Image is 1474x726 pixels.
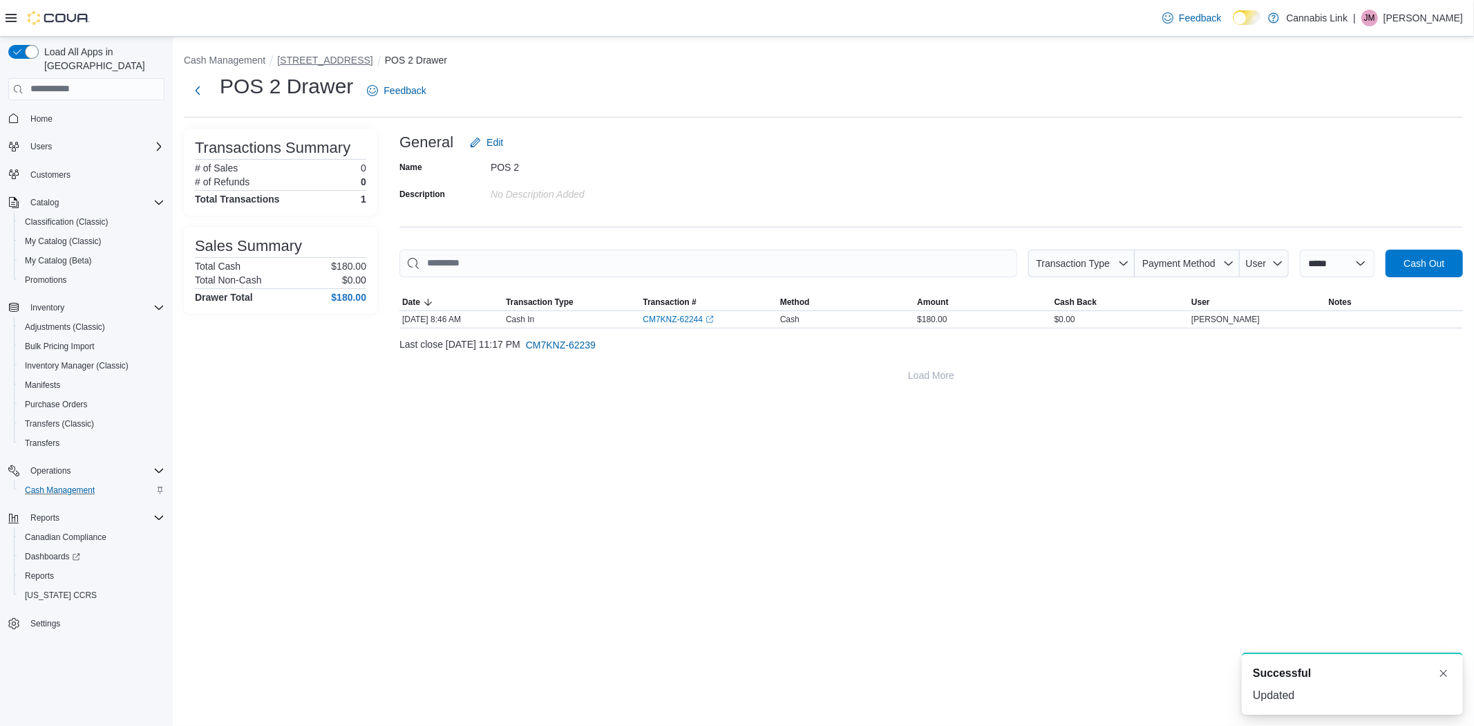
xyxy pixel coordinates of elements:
button: Notes [1326,294,1463,310]
span: Customers [30,169,70,180]
div: Last close [DATE] 11:17 PM [399,331,1463,359]
span: Transfers [19,435,164,452]
a: Promotions [19,272,73,288]
span: Dashboards [19,548,164,565]
button: Customers [3,165,170,185]
button: Manifests [14,375,170,395]
button: Reports [25,510,65,526]
button: Adjustments (Classic) [14,317,170,337]
button: Operations [25,463,77,479]
span: Transfers (Classic) [25,418,94,429]
a: Dashboards [14,547,170,566]
button: Transfers [14,434,170,453]
button: CM7KNZ-62239 [520,331,601,359]
a: Bulk Pricing Import [19,338,100,355]
button: POS 2 Drawer [385,55,447,66]
a: Customers [25,167,76,183]
span: $180.00 [917,314,947,325]
p: 0 [361,162,366,174]
h6: Total Cash [195,261,240,272]
p: $0.00 [342,274,366,286]
span: Feedback [384,84,426,97]
a: CM7KNZ-62244External link [643,314,714,325]
span: Amount [917,297,948,308]
a: Feedback [361,77,431,104]
h6: Total Non-Cash [195,274,262,286]
h3: General [399,134,453,151]
a: Transfers [19,435,65,452]
button: Amount [914,294,1051,310]
h3: Transactions Summary [195,140,350,156]
h4: Drawer Total [195,292,253,303]
span: Home [25,110,164,127]
span: Transfers [25,438,59,449]
span: Adjustments (Classic) [25,322,105,333]
button: Next [184,77,211,104]
a: Dashboards [19,548,86,565]
button: Users [3,137,170,156]
a: [US_STATE] CCRS [19,587,102,604]
div: POS 2 [491,156,676,173]
button: Transaction # [640,294,777,310]
span: Notes [1329,297,1352,308]
a: Canadian Compliance [19,529,112,546]
span: My Catalog (Beta) [19,252,164,269]
span: Settings [25,615,164,632]
span: Inventory Manager (Classic) [19,357,164,374]
a: Classification (Classic) [19,214,114,230]
label: Description [399,189,445,200]
h6: # of Sales [195,162,238,174]
span: [PERSON_NAME] [1191,314,1260,325]
h4: 1 [361,194,366,205]
button: Transfers (Classic) [14,414,170,434]
span: Operations [25,463,164,479]
h4: Total Transactions [195,194,280,205]
button: Purchase Orders [14,395,170,414]
span: Promotions [25,274,67,286]
span: Washington CCRS [19,587,164,604]
svg: External link [706,315,714,324]
span: User [1191,297,1210,308]
h6: # of Refunds [195,176,249,187]
a: Cash Management [19,482,100,499]
span: Inventory [30,302,64,313]
span: JM [1364,10,1375,26]
div: No Description added [491,183,676,200]
p: | [1353,10,1356,26]
span: Purchase Orders [19,396,164,413]
span: Transfers (Classic) [19,416,164,432]
p: [PERSON_NAME] [1383,10,1463,26]
a: Feedback [1157,4,1227,32]
span: Reports [19,568,164,584]
span: My Catalog (Classic) [19,233,164,250]
button: Catalog [25,194,64,211]
span: Canadian Compliance [25,532,106,543]
span: Users [30,141,52,152]
button: Canadian Compliance [14,528,170,547]
button: Classification (Classic) [14,212,170,232]
span: Edit [486,136,503,149]
p: Cannabis Link [1286,10,1348,26]
button: Dismiss toast [1435,665,1452,682]
button: Inventory [3,298,170,317]
span: Home [30,113,53,124]
input: This is a search bar. As you type, the results lower in the page will automatically filter. [399,250,1017,277]
button: [STREET_ADDRESS] [277,55,372,66]
button: Inventory Manager (Classic) [14,356,170,375]
span: Cash [780,314,800,325]
span: Catalog [30,197,59,208]
nav: Complex example [8,103,164,670]
span: Users [25,138,164,155]
button: Cash Back [1052,294,1189,310]
button: Bulk Pricing Import [14,337,170,356]
div: $0.00 [1052,311,1189,328]
div: Notification [1253,665,1452,682]
span: Payment Method [1142,258,1216,269]
h4: $180.00 [331,292,366,303]
span: Promotions [19,272,164,288]
span: Transaction Type [506,297,574,308]
span: Load All Apps in [GEOGRAPHIC_DATA] [39,45,164,73]
p: 0 [361,176,366,187]
button: Home [3,109,170,129]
